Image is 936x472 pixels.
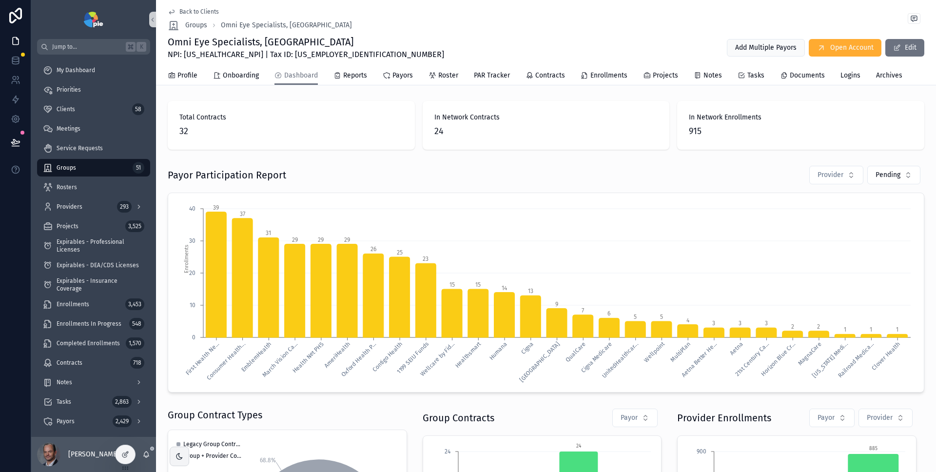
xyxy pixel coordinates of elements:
[565,340,587,363] tspan: QualCare
[429,67,458,86] a: Roster
[867,413,893,423] span: Provider
[791,323,794,330] tspan: 2
[189,205,195,212] tspan: 40
[383,67,413,86] a: Payors
[260,457,276,464] tspan: 68.8%
[333,67,367,86] a: Reports
[57,66,95,74] span: My Dashboard
[474,67,510,86] a: PAR Tracker
[183,245,190,273] tspan: Enrollments
[876,67,902,86] a: Archives
[57,378,72,386] span: Notes
[423,256,429,262] tspan: 23
[419,340,456,377] tspan: Wellcare by Fid...
[184,340,220,376] tspan: First Health Ne...
[528,288,533,295] tspan: 13
[518,340,561,383] tspan: [GEOGRAPHIC_DATA]
[697,448,706,455] tspan: 900
[130,357,144,369] div: 718
[31,55,156,437] div: scrollable content
[867,166,920,184] button: Select Button
[292,340,325,374] tspan: Health Net PHS
[343,71,367,80] span: Reports
[174,199,918,386] div: chart
[37,413,150,430] a: Payors2,429
[809,409,855,427] button: Select Button
[168,20,207,31] a: Groups
[37,159,150,177] a: Groups51
[37,120,150,138] a: Meetings
[206,340,247,381] tspan: Consumer Health...
[323,340,351,369] tspan: AmeriHealth
[37,39,150,55] button: Jump to...K
[57,339,120,347] span: Completed Enrollments
[738,67,764,86] a: Tasks
[809,166,863,184] button: Select Button
[844,326,846,333] tspan: 1
[84,12,103,27] img: App logo
[870,326,872,333] tspan: 1
[728,340,744,356] tspan: Aetna
[643,340,666,364] tspan: Wellpoint
[818,413,835,423] span: Payor
[179,113,403,122] span: Total Contracts
[112,396,132,408] div: 2,863
[213,67,259,86] a: Onboarding
[694,67,722,86] a: Notes
[37,61,150,79] a: My Dashboard
[37,354,150,372] a: Contracts718
[221,20,352,30] span: Omni Eye Specialists, [GEOGRAPHIC_DATA]
[37,237,150,255] a: Expirables - Professional Licenses
[168,168,286,182] h1: Payor Participation Report
[397,249,403,256] tspan: 25
[57,277,140,293] span: Expirables - Insurance Coverage
[37,334,150,352] a: Completed Enrollments1,570
[113,415,132,427] div: 2,429
[240,211,245,217] tspan: 37
[37,276,150,294] a: Expirables - Insurance Coverage
[129,318,144,330] div: 548
[57,417,75,425] span: Payors
[689,124,913,138] span: 915
[189,270,195,276] tspan: 20
[37,374,150,391] a: Notes
[818,170,843,180] span: Provider
[395,340,430,375] tspan: 1199 SEIU Funds
[739,320,741,327] tspan: 3
[576,443,582,449] text: 24
[747,71,764,80] span: Tasks
[837,340,875,379] tspan: Railroad Medica...
[727,39,805,57] button: Add Multiple Payors
[37,81,150,98] a: Priorities
[52,43,122,51] span: Jump to...
[189,237,195,244] tspan: 30
[168,8,219,16] a: Back to Clients
[734,340,771,377] tspan: 21st Century Ca...
[680,340,718,378] tspan: Aetna Better He...
[653,71,678,80] span: Projects
[434,124,658,138] span: 24
[125,220,144,232] div: 3,525
[735,43,797,53] span: Add Multiple Payors
[438,71,458,80] span: Roster
[797,340,823,367] tspan: MagnaCare
[37,198,150,216] a: Providers293
[68,450,119,459] p: [PERSON_NAME]
[57,238,140,254] span: Expirables - Professional Licenses
[454,340,483,369] tspan: Healthsmart
[190,302,195,309] tspan: 10
[790,71,825,80] span: Documents
[183,452,242,460] span: Group + Provider Contract
[669,340,692,363] tspan: MultiPlan
[168,35,444,49] h1: Omni Eye Specialists, [GEOGRAPHIC_DATA]
[830,43,874,53] span: Open Account
[37,139,150,157] a: Service Requests
[137,43,145,51] span: K
[475,281,481,288] tspan: 15
[370,246,376,253] tspan: 26
[858,409,913,427] button: Select Button
[474,71,510,80] span: PAR Tracker
[37,217,150,235] a: Projects3,525
[621,413,638,423] span: Payor
[57,222,78,230] span: Projects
